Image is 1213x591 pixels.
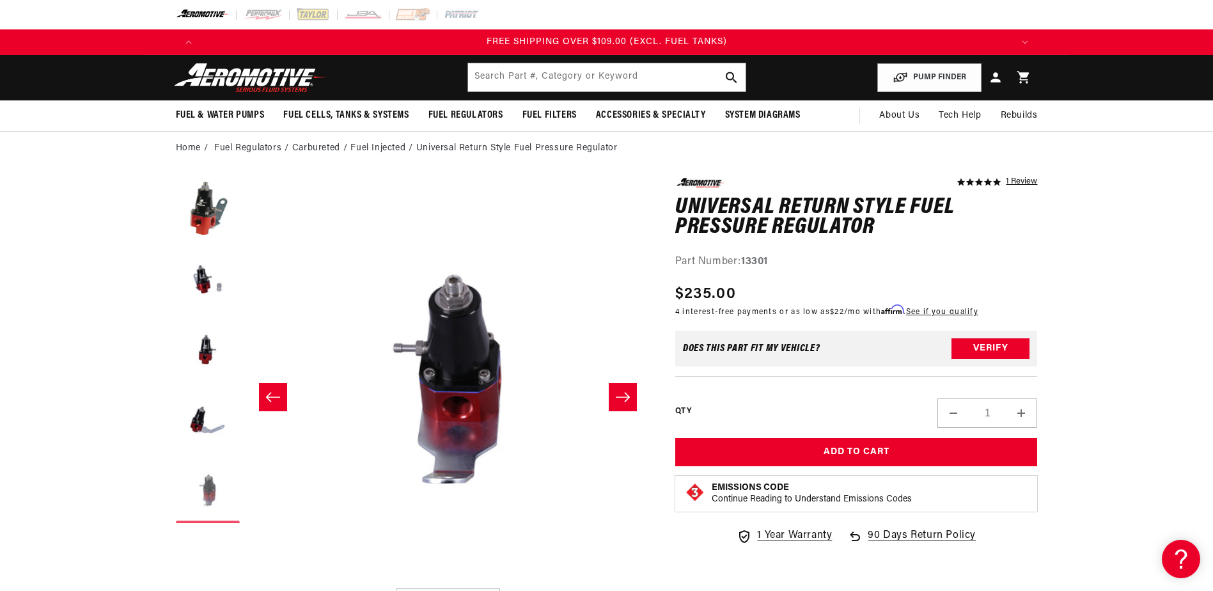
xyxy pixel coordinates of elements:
[830,308,844,316] span: $22
[176,248,240,312] button: Load image 2 in gallery view
[991,100,1047,131] summary: Rebuilds
[675,406,691,417] label: QTY
[419,100,513,130] summary: Fuel Regulators
[1006,178,1037,187] a: 1 reviews
[951,338,1029,359] button: Verify
[881,305,904,315] span: Affirm
[906,308,978,316] a: See if you qualify - Learn more about Affirm Financing (opens in modal)
[201,35,1012,49] div: 4 of 4
[1001,109,1038,123] span: Rebuilds
[879,111,920,120] span: About Us
[868,528,976,557] span: 90 Days Return Policy
[675,254,1038,271] div: Part Number:
[176,389,240,453] button: Load image 4 in gallery view
[683,343,820,354] div: Does This part fit My vehicle?
[292,141,351,155] li: Carbureted
[166,100,274,130] summary: Fuel & Water Pumps
[176,141,201,155] a: Home
[712,483,789,492] strong: Emissions Code
[716,100,810,130] summary: System Diagrams
[214,141,292,155] li: Fuel Regulators
[675,438,1038,467] button: Add to Cart
[201,35,1012,49] div: Announcement
[176,319,240,382] button: Load image 3 in gallery view
[675,283,736,306] span: $235.00
[144,29,1070,55] slideshow-component: Translation missing: en.sections.announcements.announcement_bar
[176,109,265,122] span: Fuel & Water Pumps
[586,100,716,130] summary: Accessories & Specialty
[877,63,982,92] button: PUMP FINDER
[847,528,976,557] a: 90 Days Return Policy
[725,109,801,122] span: System Diagrams
[176,178,240,242] button: Load image 1 in gallery view
[675,198,1038,238] h1: Universal Return Style Fuel Pressure Regulator
[468,63,746,91] input: Search by Part Number, Category or Keyword
[737,528,832,544] a: 1 Year Warranty
[870,100,929,131] a: About Us
[416,141,618,155] li: Universal Return Style Fuel Pressure Regulator
[283,109,409,122] span: Fuel Cells, Tanks & Systems
[176,141,1038,155] nav: breadcrumbs
[176,29,201,55] button: Translation missing: en.sections.announcements.previous_announcement
[171,63,331,93] img: Aeromotive
[712,482,912,505] button: Emissions CodeContinue Reading to Understand Emissions Codes
[428,109,503,122] span: Fuel Regulators
[939,109,981,123] span: Tech Help
[1012,29,1038,55] button: Translation missing: en.sections.announcements.next_announcement
[609,383,637,411] button: Slide right
[741,256,768,267] strong: 13301
[487,37,727,47] span: FREE SHIPPING OVER $109.00 (EXCL. FUEL TANKS)
[513,100,586,130] summary: Fuel Filters
[717,63,746,91] button: search button
[274,100,418,130] summary: Fuel Cells, Tanks & Systems
[176,459,240,523] button: Load image 5 in gallery view
[259,383,287,411] button: Slide left
[712,494,912,505] p: Continue Reading to Understand Emissions Codes
[757,528,832,544] span: 1 Year Warranty
[350,141,416,155] li: Fuel Injected
[596,109,706,122] span: Accessories & Specialty
[522,109,577,122] span: Fuel Filters
[929,100,990,131] summary: Tech Help
[685,482,705,503] img: Emissions code
[675,306,978,318] p: 4 interest-free payments or as low as /mo with .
